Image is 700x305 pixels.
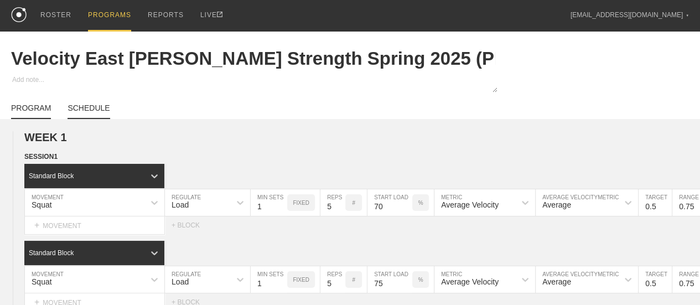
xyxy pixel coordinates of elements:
[418,200,423,206] p: %
[367,189,412,216] input: Any
[32,277,52,286] div: Squat
[24,131,67,143] span: WEEK 1
[352,277,355,283] p: #
[24,216,165,235] div: MOVEMENT
[34,220,39,230] span: +
[686,12,689,19] div: ▼
[32,200,52,209] div: Squat
[68,104,110,119] a: SCHEDULE
[172,277,189,286] div: Load
[29,249,74,257] div: Standard Block
[293,200,309,206] p: FIXED
[367,266,412,293] input: Any
[172,221,210,229] div: + BLOCK
[542,200,571,209] div: Average
[542,277,571,286] div: Average
[645,252,700,305] iframe: Chat Widget
[11,104,51,119] a: PROGRAM
[172,200,189,209] div: Load
[24,153,58,161] span: SESSION 1
[441,200,499,209] div: Average Velocity
[441,277,499,286] div: Average Velocity
[29,172,74,180] div: Standard Block
[418,277,423,283] p: %
[352,200,355,206] p: #
[293,277,309,283] p: FIXED
[11,7,27,22] img: logo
